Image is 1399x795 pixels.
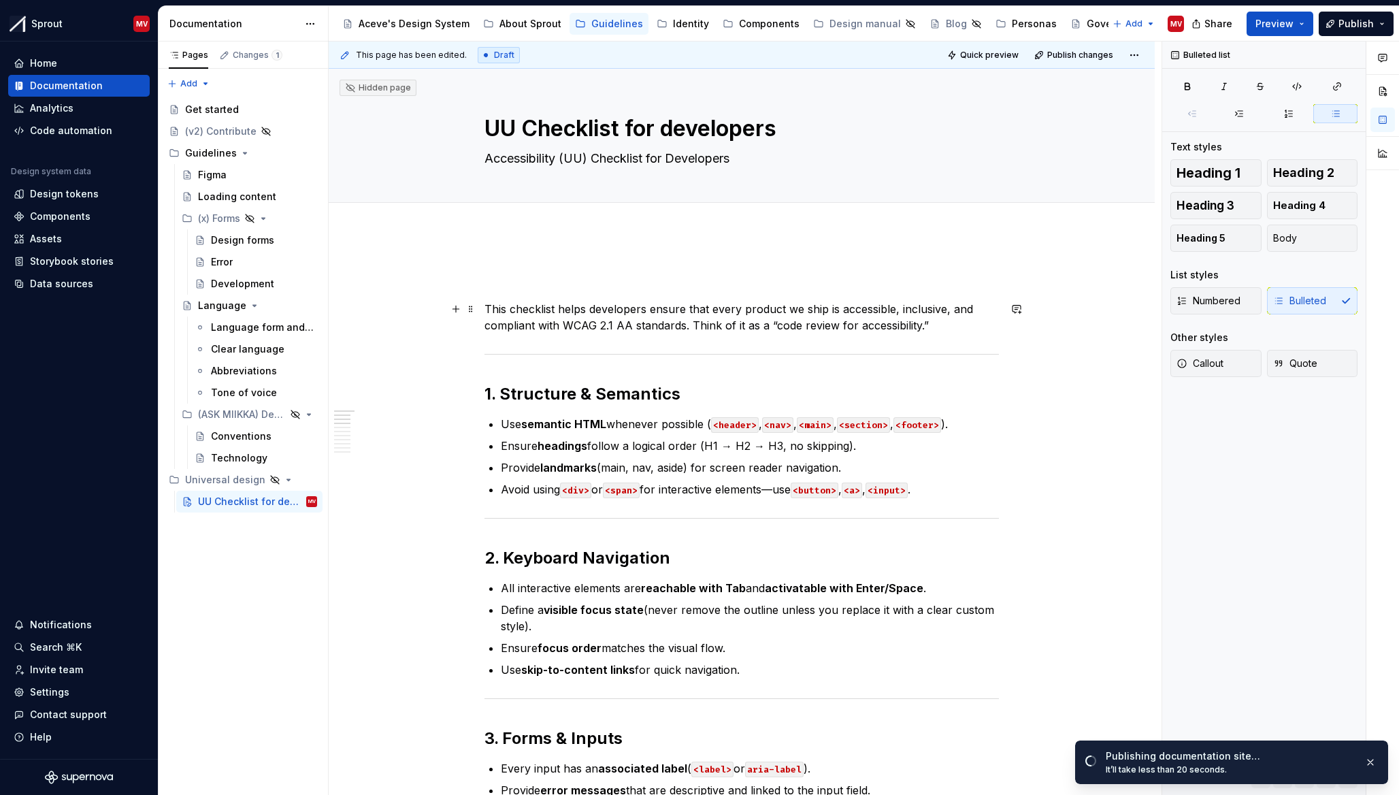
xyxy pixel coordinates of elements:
[8,636,150,658] button: Search ⌘K
[842,483,862,498] code: <a>
[501,459,999,476] p: Provide (main, nav, aside) for screen reader navigation.
[211,342,284,356] div: Clear language
[8,681,150,703] a: Settings
[791,483,838,498] code: <button>
[960,50,1019,61] span: Quick preview
[30,277,93,291] div: Data sources
[211,277,274,291] div: Development
[797,417,834,433] code: <main>
[1106,764,1353,775] div: It’ll take less than 20 seconds.
[501,662,999,678] p: Use for quick navigation.
[673,17,709,31] div: Identity
[211,364,277,378] div: Abbreviations
[189,317,323,338] a: Language form and formatting
[136,18,148,29] div: MV
[356,50,467,61] span: This page has been edited.
[211,386,277,400] div: Tone of voice
[30,232,62,246] div: Assets
[1125,18,1142,29] span: Add
[198,190,276,204] div: Loading content
[8,250,150,272] a: Storybook stories
[30,618,92,632] div: Notifications
[829,17,901,31] div: Design manual
[1267,225,1358,252] button: Body
[484,383,999,405] h2: 1. Structure & Semantics
[1176,294,1240,308] span: Numbered
[1170,331,1228,344] div: Other styles
[8,726,150,748] button: Help
[198,212,240,225] div: (x) Forms
[1170,225,1262,252] button: Heading 5
[189,360,323,382] a: Abbreviations
[30,685,69,699] div: Settings
[990,13,1062,35] a: Personas
[189,229,323,251] a: Design forms
[31,17,63,31] div: Sprout
[30,210,90,223] div: Components
[30,708,107,721] div: Contact support
[1267,159,1358,186] button: Heading 2
[1247,12,1313,36] button: Preview
[762,417,793,433] code: <nav>
[308,495,316,508] div: MV
[544,603,644,617] strong: visible focus state
[501,580,999,596] p: All interactive elements are and .
[1170,159,1262,186] button: Heading 1
[180,78,197,89] span: Add
[8,120,150,142] a: Code automation
[30,187,99,201] div: Design tokens
[711,417,759,433] code: <header>
[30,640,82,654] div: Search ⌘K
[946,17,967,31] div: Blog
[163,74,214,93] button: Add
[211,451,267,465] div: Technology
[538,641,602,655] strong: focus order
[603,483,640,498] code: <span>
[482,112,996,145] textarea: UU Checklist for developers
[1273,231,1297,245] span: Body
[1170,350,1262,377] button: Callout
[540,461,597,474] strong: landmarks
[176,404,323,425] div: (ASK MIIKKA) Development
[45,770,113,784] svg: Supernova Logo
[765,581,923,595] strong: activatable with Enter/Space
[1185,12,1241,36] button: Share
[176,186,323,208] a: Loading content
[1047,50,1113,61] span: Publish changes
[570,13,648,35] a: Guidelines
[560,483,591,498] code: <div>
[8,97,150,119] a: Analytics
[478,13,567,35] a: About Sprout
[185,473,265,487] div: Universal design
[163,99,323,120] a: Get started
[198,299,246,312] div: Language
[1319,12,1394,36] button: Publish
[30,56,57,70] div: Home
[1170,18,1182,29] div: MV
[8,704,150,726] button: Contact support
[484,301,999,334] p: This checklist helps developers ensure that every product we ship is accessible, inclusive, and c...
[185,146,237,160] div: Guidelines
[189,251,323,273] a: Error
[501,481,999,498] p: Avoid using or for interactive elements—use , , .
[30,101,73,115] div: Analytics
[1176,199,1234,212] span: Heading 3
[10,16,26,32] img: b6c2a6ff-03c2-4811-897b-2ef07e5e0e51.png
[866,483,908,498] code: <input>
[176,491,323,513] a: UU Checklist for developersMV
[717,13,805,35] a: Components
[499,17,561,31] div: About Sprout
[591,17,643,31] div: Guidelines
[501,760,999,777] p: Every input has an ( or ).
[494,50,514,61] span: Draft
[198,408,286,421] div: (ASK MIIKKA) Development
[1267,192,1358,219] button: Heading 4
[1108,14,1159,33] button: Add
[1170,140,1222,154] div: Text styles
[651,13,714,35] a: Identity
[1170,287,1262,314] button: Numbered
[1204,17,1232,31] span: Share
[924,13,987,35] a: Blog
[185,125,257,138] div: (v2) Contribute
